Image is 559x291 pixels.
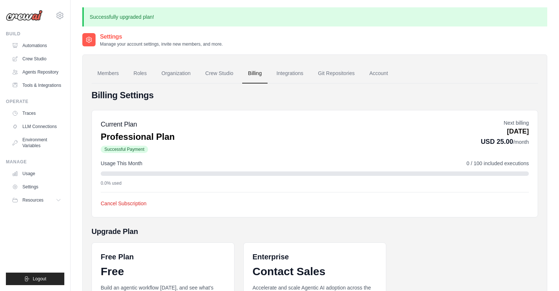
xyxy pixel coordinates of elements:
[312,64,361,84] a: Git Repositories
[9,40,64,52] a: Automations
[6,273,64,285] button: Logout
[92,64,125,84] a: Members
[6,31,64,37] div: Build
[82,7,547,26] p: Successfully upgraded plan!
[363,64,394,84] a: Account
[9,121,64,132] a: LLM Connections
[100,32,223,41] h2: Settings
[9,53,64,65] a: Crew Studio
[9,181,64,193] a: Settings
[92,226,538,237] h5: Upgrade Plan
[100,41,223,47] p: Manage your account settings, invite new members, and more.
[101,180,122,186] span: 0.0% used
[9,134,64,152] a: Environment Variables
[6,99,64,104] div: Operate
[92,89,538,101] h4: Billing Settings
[33,276,46,282] span: Logout
[200,64,239,84] a: Crew Studio
[481,119,529,127] p: Next billing
[128,64,153,84] a: Roles
[252,252,377,262] h6: Enterprise
[101,265,225,278] div: Free
[9,194,64,206] button: Resources
[513,139,529,145] span: /month
[481,127,529,136] p: [DATE]
[101,146,148,153] span: Successful Payment
[9,79,64,91] a: Tools & Integrations
[9,168,64,180] a: Usage
[101,252,134,262] h6: Free Plan
[9,66,64,78] a: Agents Repository
[481,136,529,147] p: USD 25.00
[6,159,64,165] div: Manage
[101,119,175,129] h5: Current Plan
[9,107,64,119] a: Traces
[270,64,309,84] a: Integrations
[522,256,559,291] iframe: Chat Widget
[155,64,196,84] a: Organization
[242,64,268,84] a: Billing
[466,160,529,167] span: 0 / 100 included executions
[101,160,142,167] span: Usage This Month
[6,10,43,21] img: Logo
[252,265,377,278] div: Contact Sales
[101,200,147,207] button: Cancel Subscription
[101,131,175,143] p: Professional Plan
[22,197,43,203] span: Resources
